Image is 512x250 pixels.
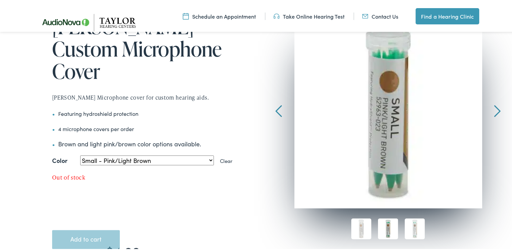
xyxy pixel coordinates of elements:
[58,108,138,116] span: Featuring hydroshield protection
[351,217,371,238] img: 52965-023-B-100x100.jpg
[220,156,232,163] a: Clear
[52,153,67,165] label: Color
[183,11,256,19] a: Schedule an Appointment
[362,11,368,19] img: utility icon
[378,217,398,238] img: 52963-023-omc-small-plb-B-100x100.jpg
[52,14,259,81] h1: [PERSON_NAME] Custom Microphone Cover
[416,7,479,23] a: Find a Hearing Clinic
[362,11,398,19] a: Contact Us
[52,229,120,248] button: Add to cart
[294,19,482,207] picture: 52963-023-omc-small-plb-B
[52,172,259,181] p: Out of stock
[405,217,425,238] img: 52963-006-100x100.jpg
[52,92,209,100] span: [PERSON_NAME] Microphone cover for custom hearing aids.
[58,124,134,131] span: 4 microphone covers per order
[52,138,259,147] li: Brown and light pink/brown color options available.
[273,11,344,19] a: Take Online Hearing Test
[183,11,189,19] img: utility icon
[273,11,280,19] img: utility icon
